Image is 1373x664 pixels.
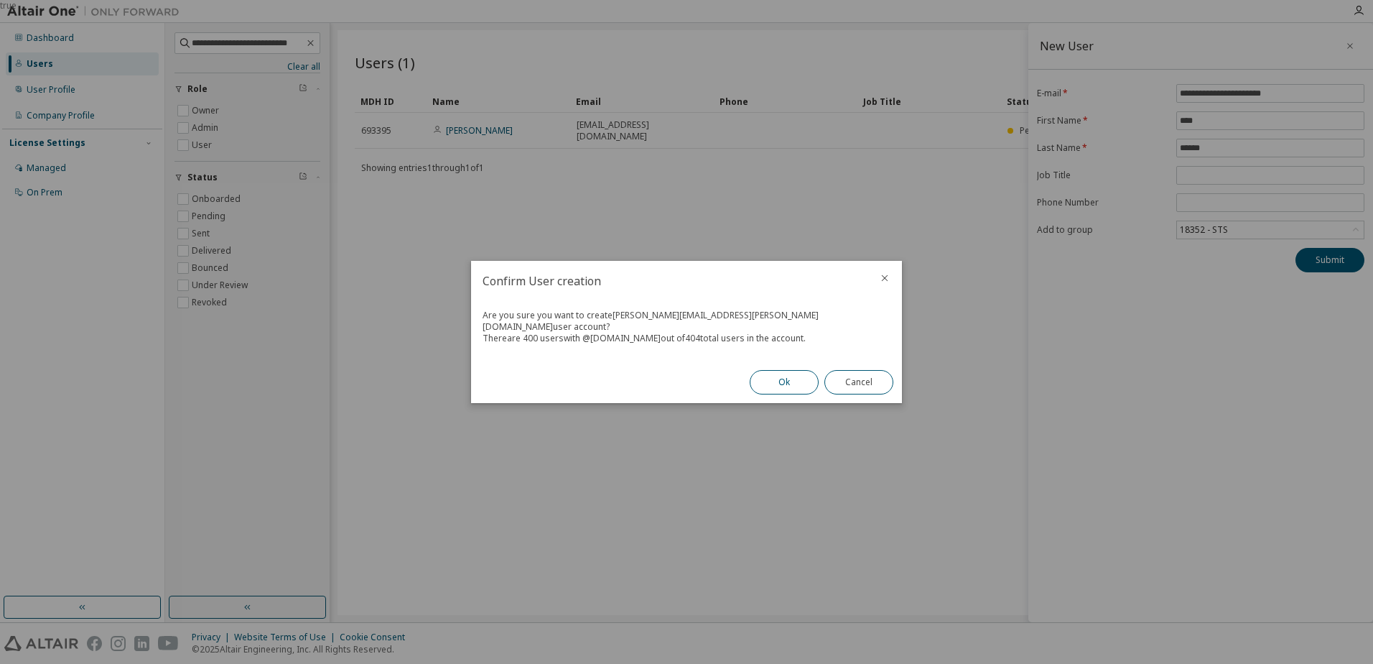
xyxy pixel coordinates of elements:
[824,370,893,395] button: Cancel
[483,333,890,344] div: There are 400 users with @ [DOMAIN_NAME] out of 404 total users in the account.
[879,272,890,284] button: close
[471,261,867,301] h2: Confirm User creation
[750,370,819,395] button: Ok
[483,310,890,333] div: Are you sure you want to create [PERSON_NAME][EMAIL_ADDRESS][PERSON_NAME][DOMAIN_NAME] user account?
